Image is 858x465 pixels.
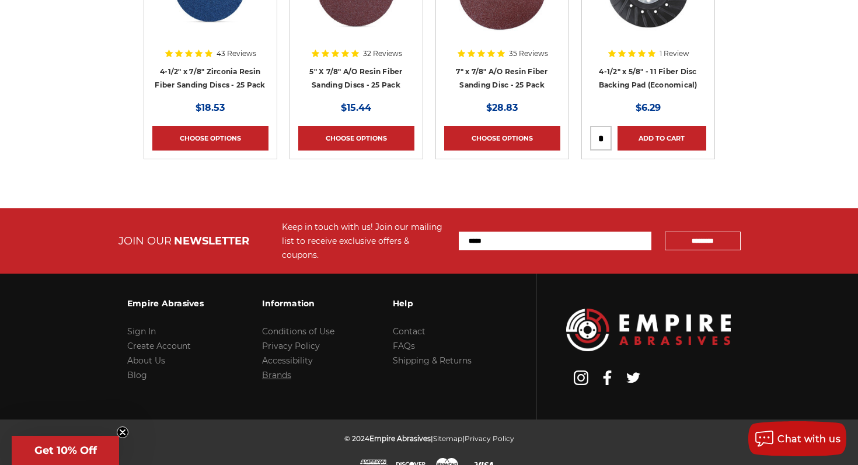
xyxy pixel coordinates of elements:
a: Blog [127,370,147,380]
div: Get 10% OffClose teaser [12,436,119,465]
span: 1 Review [660,50,689,57]
a: FAQs [393,341,415,351]
a: Accessibility [262,355,313,366]
a: Contact [393,326,425,337]
a: Add to Cart [618,126,706,151]
div: Keep in touch with us! Join our mailing list to receive exclusive offers & coupons. [282,220,447,262]
h3: Information [262,291,334,316]
h3: Empire Abrasives [127,291,204,316]
a: Conditions of Use [262,326,334,337]
a: Brands [262,370,291,380]
span: Chat with us [777,433,840,445]
a: Choose Options [298,126,414,151]
span: $28.83 [486,102,518,113]
span: NEWSLETTER [174,235,249,247]
a: Privacy Policy [465,434,514,443]
span: 35 Reviews [509,50,548,57]
a: 4-1/2" x 7/8" Zirconia Resin Fiber Sanding Discs - 25 Pack [155,67,265,89]
a: About Us [127,355,165,366]
span: Get 10% Off [34,444,97,457]
a: Privacy Policy [262,341,320,351]
a: Choose Options [444,126,560,151]
span: $18.53 [196,102,225,113]
span: 32 Reviews [363,50,402,57]
span: 43 Reviews [217,50,256,57]
span: Empire Abrasives [369,434,431,443]
a: Sitemap [433,434,462,443]
a: 7" x 7/8" A/O Resin Fiber Sanding Disc - 25 Pack [456,67,547,89]
span: $15.44 [341,102,371,113]
span: JOIN OUR [118,235,172,247]
span: $6.29 [636,102,661,113]
button: Close teaser [117,426,128,438]
a: Shipping & Returns [393,355,472,366]
h3: Help [393,291,472,316]
a: Choose Options [152,126,268,151]
a: 5" X 7/8" A/O Resin Fiber Sanding Discs - 25 Pack [309,67,402,89]
a: Create Account [127,341,191,351]
img: Empire Abrasives Logo Image [566,309,731,351]
a: 4-1/2" x 5/8" - 11 Fiber Disc Backing Pad (Economical) [599,67,697,89]
p: © 2024 | | [344,431,514,446]
a: Sign In [127,326,156,337]
button: Chat with us [748,421,846,456]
